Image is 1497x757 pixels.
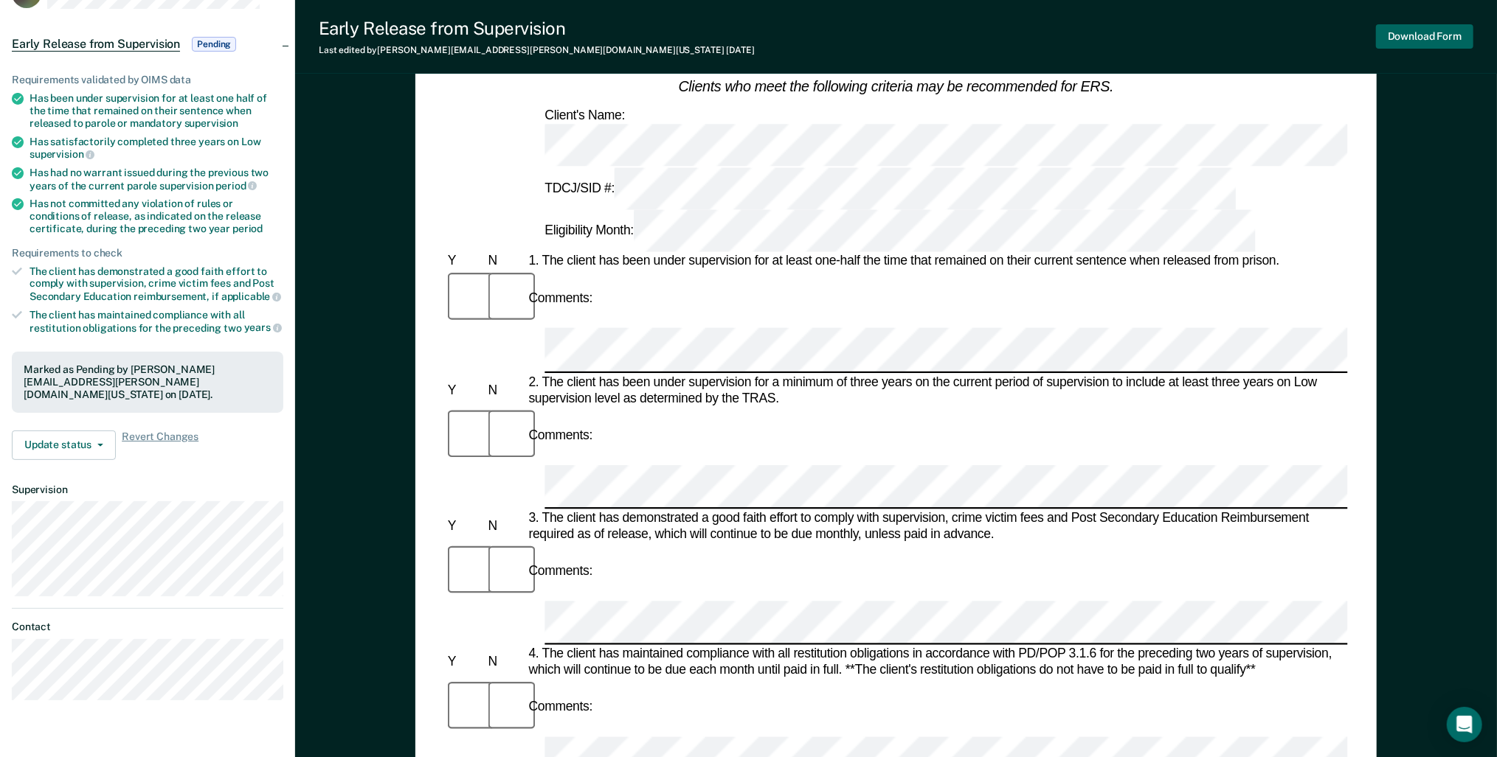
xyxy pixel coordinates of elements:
dt: Contact [12,621,283,633]
div: 1. The client has been under supervision for at least one-half the time that remained on their cu... [525,254,1347,271]
div: Comments: [525,700,595,716]
div: Has not committed any violation of rules or conditions of release, as indicated on the release ce... [30,198,283,234]
span: applicable [221,290,281,302]
div: The client has maintained compliance with all restitution obligations for the preceding two [30,309,283,334]
div: N [485,383,525,399]
div: Requirements validated by OIMS data [12,74,283,86]
button: Download Form [1376,24,1473,49]
span: period [232,223,263,234]
div: Marked as Pending by [PERSON_NAME][EMAIL_ADDRESS][PERSON_NAME][DOMAIN_NAME][US_STATE] on [DATE]. [24,363,272,400]
div: Open Intercom Messenger [1447,707,1482,742]
div: N [485,655,525,671]
div: 3. The client has demonstrated a good faith effort to comply with supervision, crime victim fees ... [525,511,1347,543]
div: Early Release from Supervision [319,18,755,39]
div: 4. The client has maintained compliance with all restitution obligations in accordance with PD/PO... [525,647,1347,680]
span: Pending [192,37,236,52]
span: [DATE] [727,45,755,55]
div: Comments: [525,428,595,444]
div: Requirements to check [12,247,283,259]
div: Comments: [525,564,595,580]
div: Y [444,655,485,671]
span: period [215,180,257,192]
span: supervision [184,117,238,129]
em: Clients who meet the following criteria may be recommended for ERS. [678,79,1113,95]
div: Eligibility Month: [542,210,1258,253]
span: Revert Changes [122,430,198,460]
div: TDCJ/SID #: [542,167,1239,210]
div: The client has demonstrated a good faith effort to comply with supervision, crime victim fees and... [30,265,283,303]
div: Comments: [525,291,595,307]
div: Y [444,254,485,271]
div: N [485,254,525,271]
div: Has had no warrant issued during the previous two years of the current parole supervision [30,167,283,192]
span: supervision [30,148,94,160]
div: Last edited by [PERSON_NAME][EMAIL_ADDRESS][PERSON_NAME][DOMAIN_NAME][US_STATE] [319,45,755,55]
span: Early Release from Supervision [12,37,180,52]
div: Has satisfactorily completed three years on Low [30,136,283,161]
dt: Supervision [12,484,283,496]
div: Has been under supervision for at least one half of the time that remained on their sentence when... [30,92,283,129]
button: Update status [12,430,116,460]
div: Y [444,383,485,399]
div: N [485,519,525,535]
span: years [244,321,282,333]
div: 2. The client has been under supervision for a minimum of three years on the current period of su... [525,374,1347,407]
div: Y [444,519,485,535]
